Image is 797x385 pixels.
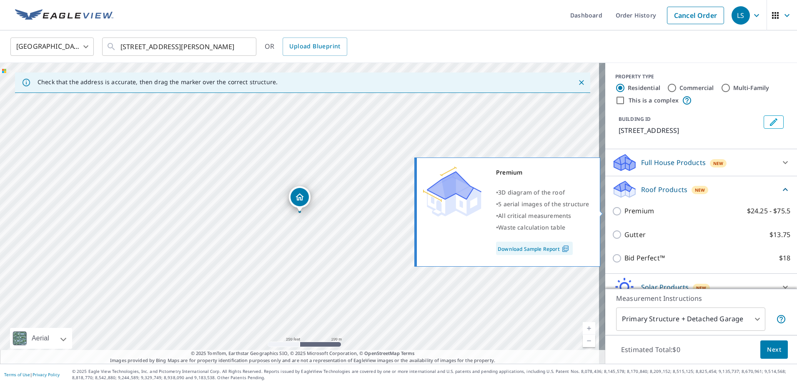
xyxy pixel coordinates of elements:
span: Next [767,345,781,355]
div: PROPERTY TYPE [615,73,787,80]
div: OR [265,37,347,56]
a: Current Level 17, Zoom Out [583,335,595,347]
span: 3D diagram of the roof [498,188,565,196]
img: Pdf Icon [560,245,571,252]
span: © 2025 TomTom, Earthstar Geographics SIO, © 2025 Microsoft Corporation, © [191,350,415,357]
button: Close [576,77,587,88]
p: Roof Products [641,185,687,195]
a: Cancel Order [667,7,724,24]
div: Aerial [29,328,52,349]
p: Gutter [624,230,646,240]
p: $13.75 [769,230,790,240]
img: Premium [423,167,481,217]
label: Commercial [679,84,714,92]
p: $18 [779,253,790,263]
div: Aerial [10,328,72,349]
a: Upload Blueprint [283,37,347,56]
p: Premium [624,206,654,216]
span: New [713,160,724,167]
div: Roof ProductsNew [612,180,790,199]
div: • [496,210,589,222]
a: Terms [401,350,415,356]
p: Measurement Instructions [616,293,786,303]
label: This is a complex [629,96,679,105]
span: Waste calculation table [498,223,565,231]
span: Upload Blueprint [289,41,340,52]
div: Primary Structure + Detached Garage [616,307,765,331]
p: Estimated Total: $0 [614,340,687,359]
label: Residential [628,84,660,92]
a: Download Sample Report [496,242,573,255]
p: BUILDING ID [619,115,651,122]
input: Search by address or latitude-longitude [120,35,239,58]
button: Edit building 1 [764,115,784,129]
div: [GEOGRAPHIC_DATA] [10,35,94,58]
p: Full House Products [641,157,706,167]
div: • [496,222,589,233]
span: All critical measurements [498,212,571,220]
div: Full House ProductsNew [612,152,790,172]
span: New [695,187,705,193]
div: Dropped pin, building 1, Residential property, 35 Red Oak Rd Hilton Head, SC 29928 [289,186,311,212]
span: 5 aerial images of the structure [498,200,589,208]
p: Bid Perfect™ [624,253,665,263]
div: Solar ProductsNew [612,277,790,297]
p: [STREET_ADDRESS] [619,125,760,135]
p: | [4,372,60,377]
p: Solar Products [641,282,689,292]
div: LS [732,6,750,25]
a: Terms of Use [4,372,30,377]
div: • [496,198,589,210]
span: New [696,285,707,291]
a: Privacy Policy [33,372,60,377]
a: OpenStreetMap [364,350,399,356]
a: Current Level 17, Zoom In [583,322,595,335]
div: • [496,187,589,198]
p: $24.25 - $75.5 [747,206,790,216]
p: Check that the address is accurate, then drag the marker over the correct structure. [38,78,278,86]
img: EV Logo [15,9,113,22]
button: Next [760,340,788,359]
p: © 2025 Eagle View Technologies, Inc. and Pictometry International Corp. All Rights Reserved. Repo... [72,368,793,381]
span: Your report will include the primary structure and a detached garage if one exists. [776,314,786,324]
label: Multi-Family [733,84,769,92]
div: Premium [496,167,589,178]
